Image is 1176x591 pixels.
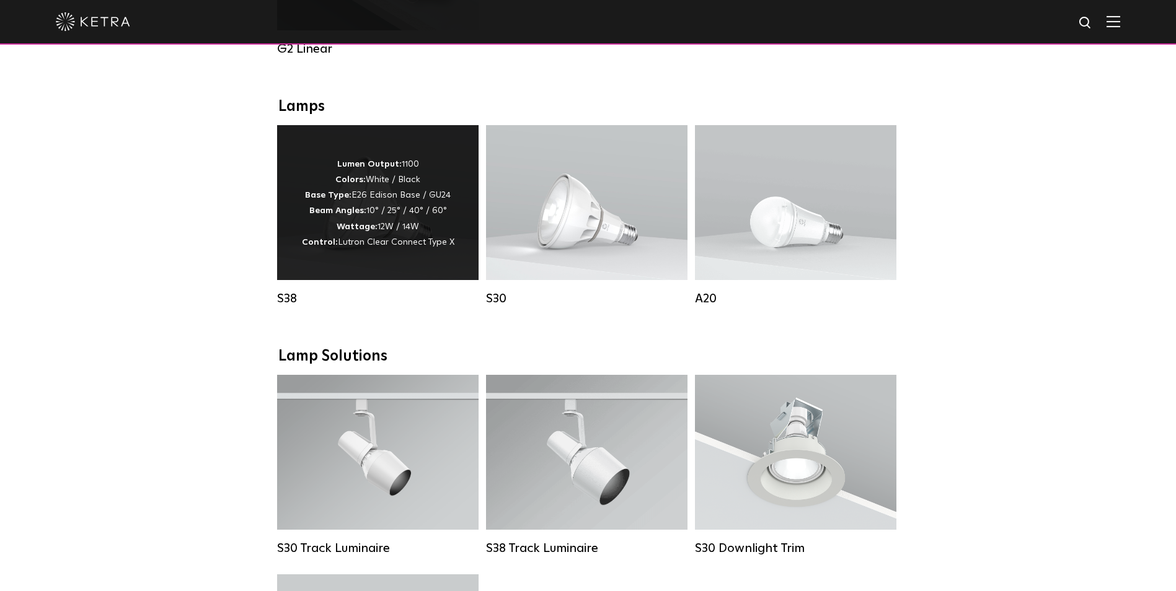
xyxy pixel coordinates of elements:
[695,125,896,306] a: A20 Lumen Output:600 / 800Colors:White / BlackBase Type:E26 Edison Base / GU24Beam Angles:Omni-Di...
[278,348,898,366] div: Lamp Solutions
[56,12,130,31] img: ketra-logo-2019-white
[277,291,479,306] div: S38
[695,375,896,556] a: S30 Downlight Trim S30 Downlight Trim
[309,206,366,215] strong: Beam Angles:
[486,291,687,306] div: S30
[278,98,898,116] div: Lamps
[486,125,687,306] a: S30 Lumen Output:1100Colors:White / BlackBase Type:E26 Edison Base / GU24Beam Angles:15° / 25° / ...
[695,291,896,306] div: A20
[335,175,366,184] strong: Colors:
[338,238,454,247] span: Lutron Clear Connect Type X
[337,222,378,231] strong: Wattage:
[486,541,687,556] div: S38 Track Luminaire
[1107,15,1120,27] img: Hamburger%20Nav.svg
[302,238,338,247] strong: Control:
[277,375,479,556] a: S30 Track Luminaire Lumen Output:1100Colors:White / BlackBeam Angles:15° / 25° / 40° / 60° / 90°W...
[337,160,402,169] strong: Lumen Output:
[277,125,479,306] a: S38 Lumen Output:1100Colors:White / BlackBase Type:E26 Edison Base / GU24Beam Angles:10° / 25° / ...
[277,541,479,556] div: S30 Track Luminaire
[695,541,896,556] div: S30 Downlight Trim
[277,42,479,56] div: G2 Linear
[305,191,351,199] strong: Base Type:
[302,157,454,250] p: 1100 White / Black E26 Edison Base / GU24 10° / 25° / 40° / 60° 12W / 14W
[1078,15,1094,31] img: search icon
[486,375,687,556] a: S38 Track Luminaire Lumen Output:1100Colors:White / BlackBeam Angles:10° / 25° / 40° / 60°Wattage...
